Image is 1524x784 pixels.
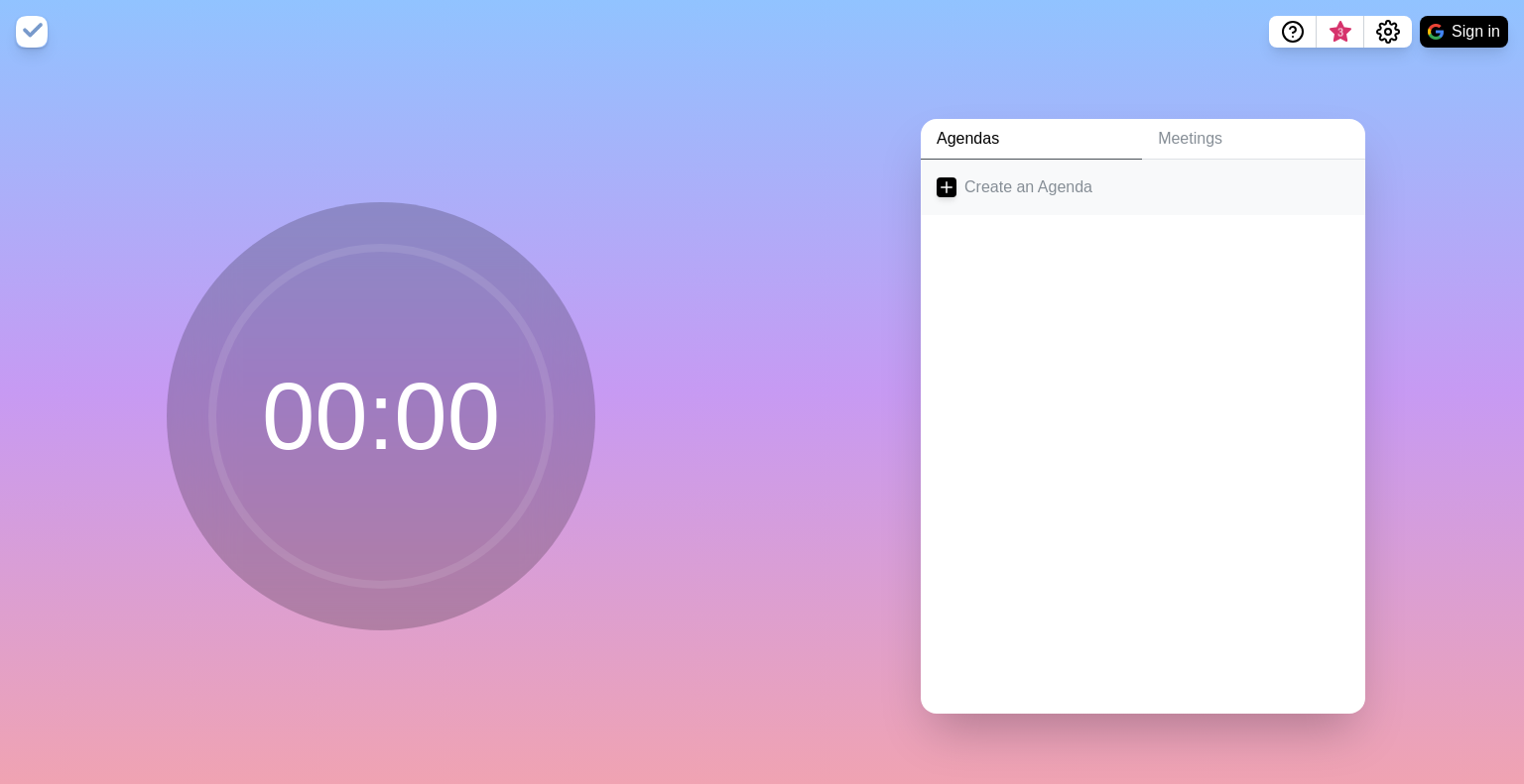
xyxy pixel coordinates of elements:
[1142,119,1365,160] a: Meetings
[1269,16,1317,48] button: Help
[1317,16,1364,48] button: What’s new
[1420,16,1508,48] button: Sign in
[1333,25,1348,41] span: 3
[1364,16,1412,48] button: Settings
[921,119,1142,160] a: Agendas
[16,16,48,48] img: timeblocks logo
[921,160,1365,215] a: Create an Agenda
[1428,24,1444,40] img: google logo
